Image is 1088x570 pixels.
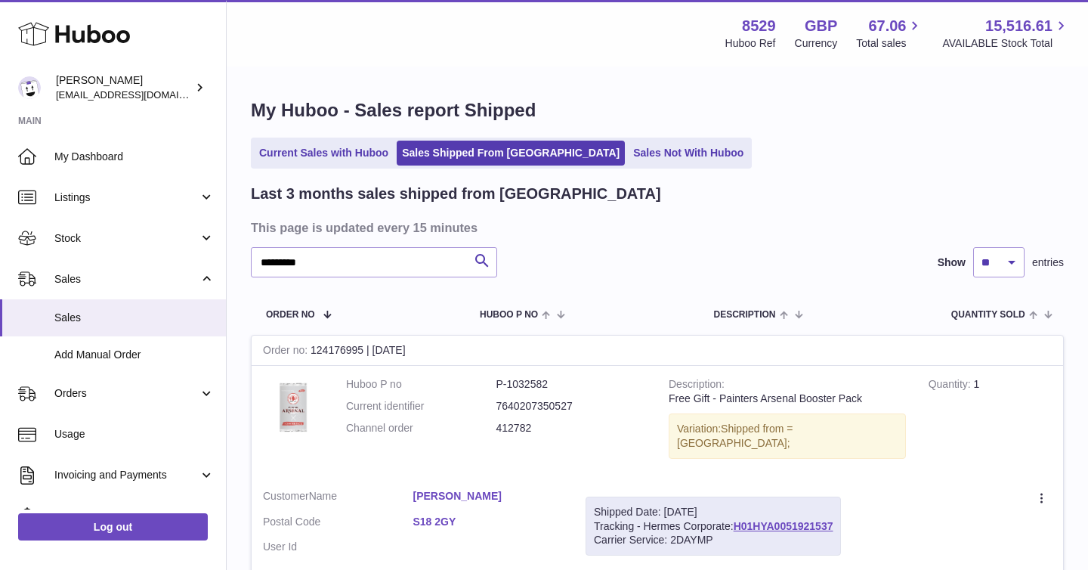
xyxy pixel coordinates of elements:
[628,141,749,166] a: Sales Not With Huboo
[54,272,199,287] span: Sales
[917,366,1063,478] td: 1
[942,36,1070,51] span: AVAILABLE Stock Total
[669,378,725,394] strong: Description
[742,16,776,36] strong: 8529
[251,219,1060,236] h3: This page is updated every 15 minutes
[586,497,841,556] div: Tracking - Hermes Corporate:
[734,520,833,532] a: H01HYA0051921537
[263,489,413,507] dt: Name
[266,310,315,320] span: Order No
[252,336,1063,366] div: 124176995 | [DATE]
[54,386,199,401] span: Orders
[985,16,1052,36] span: 15,516.61
[263,344,311,360] strong: Order no
[938,256,966,270] label: Show
[929,378,974,394] strong: Quantity
[397,141,625,166] a: Sales Shipped From [GEOGRAPHIC_DATA]
[725,36,776,51] div: Huboo Ref
[713,310,775,320] span: Description
[346,399,496,414] dt: Current identifier
[805,16,837,36] strong: GBP
[496,399,647,414] dd: 7640207350527
[346,377,496,392] dt: Huboo P no
[413,489,564,503] a: [PERSON_NAME]
[413,515,564,529] a: S18 2GY
[263,540,413,554] dt: User Id
[795,36,838,51] div: Currency
[496,421,647,435] dd: 412782
[263,490,309,502] span: Customer
[54,231,199,246] span: Stock
[54,509,215,523] span: Cases
[251,98,1064,122] h1: My Huboo - Sales report Shipped
[18,513,208,541] a: Log out
[677,423,793,449] span: Shipped from = [GEOGRAPHIC_DATA];
[856,16,923,51] a: 67.06 Total sales
[56,73,192,102] div: [PERSON_NAME]
[263,377,323,438] img: Redgrass-painters-arsenal-booster-cards.jpg
[54,191,199,205] span: Listings
[54,348,215,362] span: Add Manual Order
[54,468,199,482] span: Invoicing and Payments
[856,36,923,51] span: Total sales
[669,392,906,406] div: Free Gift - Painters Arsenal Booster Pack
[1032,256,1064,270] span: entries
[251,184,661,204] h2: Last 3 months sales shipped from [GEOGRAPHIC_DATA]
[951,310,1025,320] span: Quantity Sold
[263,515,413,533] dt: Postal Code
[496,377,647,392] dd: P-1032582
[594,505,833,519] div: Shipped Date: [DATE]
[868,16,906,36] span: 67.06
[254,141,394,166] a: Current Sales with Huboo
[594,533,833,547] div: Carrier Service: 2DAYMP
[56,88,222,101] span: [EMAIL_ADDRESS][DOMAIN_NAME]
[346,421,496,435] dt: Channel order
[18,76,41,99] img: admin@redgrass.ch
[54,427,215,441] span: Usage
[54,150,215,164] span: My Dashboard
[54,311,215,325] span: Sales
[942,16,1070,51] a: 15,516.61 AVAILABLE Stock Total
[480,310,538,320] span: Huboo P no
[669,414,906,459] div: Variation:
